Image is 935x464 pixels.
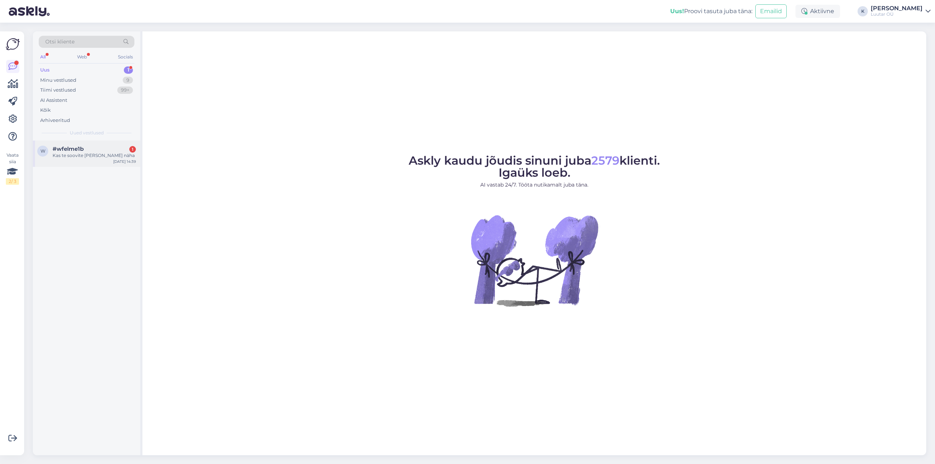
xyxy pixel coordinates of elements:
[755,4,787,18] button: Emailid
[70,130,104,136] span: Uued vestlused
[40,77,76,84] div: Minu vestlused
[591,153,619,168] span: 2579
[117,87,133,94] div: 99+
[40,66,50,74] div: Uus
[6,152,19,185] div: Vaata siia
[40,107,51,114] div: Kõik
[40,97,67,104] div: AI Assistent
[469,195,600,326] img: No Chat active
[129,146,136,153] div: 1
[858,6,868,16] div: K
[871,5,931,17] a: [PERSON_NAME]Luutar OÜ
[670,7,752,16] div: Proovi tasuta juba täna:
[409,153,660,180] span: Askly kaudu jõudis sinuni juba klienti. Igaüks loeb.
[871,5,923,11] div: [PERSON_NAME]
[53,146,84,152] span: #wfelme1b
[40,87,76,94] div: Tiimi vestlused
[6,37,20,51] img: Askly Logo
[124,66,133,74] div: 1
[670,8,684,15] b: Uus!
[117,52,134,62] div: Socials
[39,52,47,62] div: All
[123,77,133,84] div: 9
[76,52,88,62] div: Web
[53,152,136,159] div: Kas te soovite [PERSON_NAME] näha
[795,5,840,18] div: Aktiivne
[113,159,136,164] div: [DATE] 14:39
[6,178,19,185] div: 2 / 3
[45,38,75,46] span: Otsi kliente
[409,181,660,189] p: AI vastab 24/7. Tööta nutikamalt juba täna.
[40,117,70,124] div: Arhiveeritud
[41,148,45,154] span: w
[871,11,923,17] div: Luutar OÜ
